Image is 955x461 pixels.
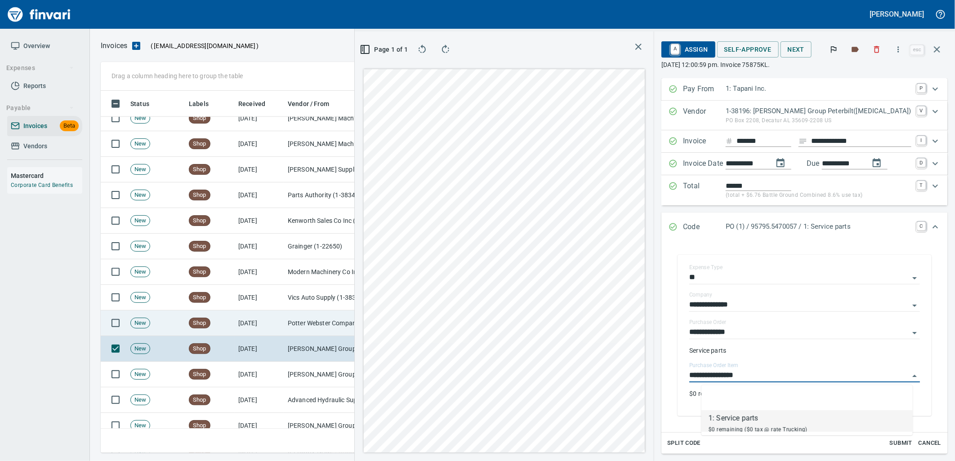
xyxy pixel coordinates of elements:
img: Finvari [5,4,73,25]
p: ( ) [145,41,259,50]
span: New [131,370,150,379]
span: $0 remaining ($0 tax @ rate Trucking) [709,426,808,433]
h6: Mastercard [11,171,82,181]
div: Expand [661,242,948,454]
span: Shop [189,268,210,276]
button: Payable [3,100,78,116]
td: Parts Authority (1-38345) [284,182,374,208]
td: [DATE] [235,387,284,413]
h5: [PERSON_NAME] [870,9,924,19]
span: New [131,242,150,251]
label: Purchase Order Item [689,363,738,368]
td: [DATE] [235,131,284,157]
span: Close invoice [908,39,948,60]
p: [DATE] 12:00:59 pm. Invoice 75875KL. [661,60,948,69]
p: Invoice [683,136,726,147]
span: Expenses [6,62,74,74]
span: New [131,396,150,404]
svg: Invoice number [726,136,733,146]
p: PO (1) / 95795.5470057 / 1: Service parts [726,222,911,232]
button: Close [908,370,921,382]
span: Payable [6,102,74,114]
td: Kenworth Sales Co Inc (1-38304) [284,208,374,234]
button: [PERSON_NAME] [868,7,926,21]
span: Shop [189,370,210,379]
button: Cancel [915,436,944,450]
div: Expand [661,101,948,130]
svg: Invoice description [799,137,808,146]
span: Shop [189,242,210,251]
div: Expand [661,213,948,242]
span: Next [788,44,805,55]
button: Next [781,41,812,58]
span: Shop [189,319,210,328]
p: (total + $6.76 Battle Ground Combined 8.6% use tax) [726,191,911,200]
a: D [917,158,926,167]
p: Invoices [101,40,127,51]
span: Vendor / From [288,98,341,109]
button: Discard [867,40,887,59]
span: Self-Approve [724,44,772,55]
span: Shop [189,293,210,302]
button: Upload an Invoice [127,40,145,51]
span: Received [238,98,265,109]
label: Company [689,293,713,298]
span: Status [130,98,149,109]
a: Overview [7,36,82,56]
span: Vendors [23,141,47,152]
td: Potter Webster Company Inc (1-10818) [284,310,374,336]
td: [DATE] [235,310,284,336]
span: Invoices [23,120,47,132]
p: Drag a column heading here to group the table [112,71,243,80]
td: [DATE] [235,336,284,362]
a: V [917,106,926,115]
span: Overview [23,40,50,52]
a: A [671,44,679,54]
span: Shop [189,217,210,225]
td: Grainger (1-22650) [284,234,374,259]
a: T [917,181,926,190]
p: Code [683,222,726,233]
td: [DATE] [235,259,284,285]
p: Pay From [683,84,726,95]
span: Page 1 of 1 [366,44,404,55]
span: New [131,345,150,353]
button: Submit [887,436,915,450]
span: Reports [23,80,46,92]
a: Reports [7,76,82,96]
td: [PERSON_NAME] Machinery Co (1-10794) [284,106,374,131]
a: esc [910,45,924,55]
button: Expenses [3,60,78,76]
td: Vics Auto Supply (1-38319) [284,285,374,310]
button: change date [770,152,791,174]
a: InvoicesBeta [7,116,82,136]
td: [PERSON_NAME] Machinery Co (1-10794) [284,131,374,157]
label: Purchase Order [689,320,727,325]
button: Open [908,272,921,284]
span: Shop [189,165,210,174]
p: $0 remaining ($0 tax @ rate Trucking) [689,389,920,398]
button: change due date [866,152,888,174]
td: [PERSON_NAME] Group Peterbilt([MEDICAL_DATA]) (1-38196) [284,362,374,387]
a: Corporate Card Benefits [11,182,73,188]
span: Labels [189,98,220,109]
button: Self-Approve [717,41,779,58]
span: Vendor / From [288,98,329,109]
span: Split Code [667,438,701,448]
p: Service parts [689,346,920,355]
p: 1: Tapani Inc. [726,84,911,94]
span: Received [238,98,277,109]
div: 1: Service parts [709,413,808,424]
span: Shop [189,140,210,148]
td: [DATE] [235,285,284,310]
span: Beta [60,121,79,131]
span: Labels [189,98,209,109]
button: Split Code [665,436,703,450]
span: Submit [889,438,913,448]
p: 1-38196: [PERSON_NAME] Group Peterbilt([MEDICAL_DATA]) [726,106,911,116]
span: New [131,114,150,123]
td: [DATE] [235,362,284,387]
td: [DATE] [235,413,284,439]
span: New [131,165,150,174]
p: Vendor [683,106,726,125]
